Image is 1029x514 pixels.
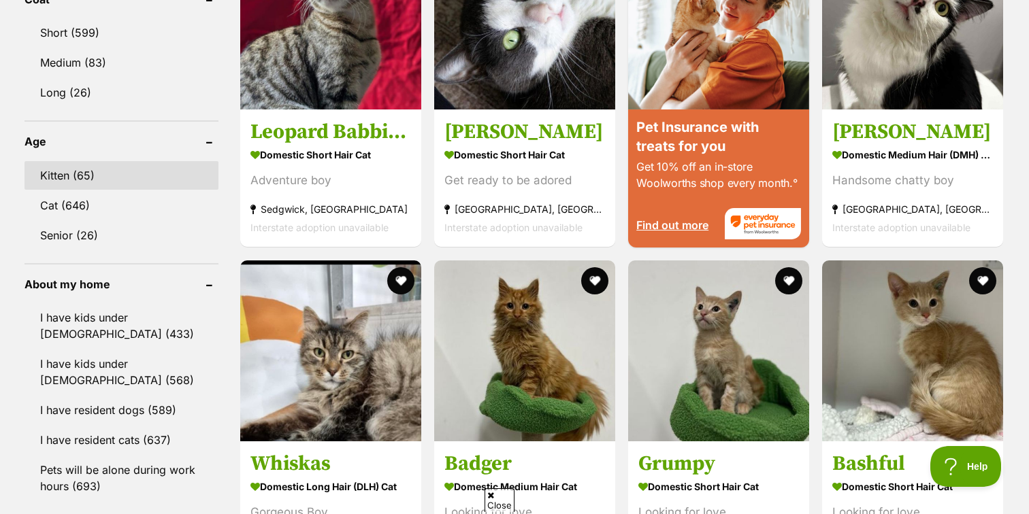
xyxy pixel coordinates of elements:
h3: Grumpy [638,451,799,477]
strong: Domestic Short Hair Cat [832,477,993,496]
strong: Domestic Short Hair Cat [638,477,799,496]
a: I have kids under [DEMOGRAPHIC_DATA] (568) [24,349,218,394]
a: Short (599) [24,18,218,47]
button: favourite [387,267,414,294]
strong: Domestic Short Hair Cat [444,145,605,165]
h3: [PERSON_NAME] [444,120,605,145]
strong: [GEOGRAPHIC_DATA], [GEOGRAPHIC_DATA] [444,201,605,219]
span: Interstate adoption unavailable [250,222,389,234]
button: favourite [581,267,608,294]
div: Get ready to be adored [444,172,605,190]
a: Leopard Babbington Domestic Short Hair Cat Adventure boy Sedgwick, [GEOGRAPHIC_DATA] Interstate a... [240,109,421,247]
iframe: Help Scout Beacon - Open [930,446,1002,487]
h3: Bashful [832,451,993,477]
img: Grumpy - Domestic Short Hair Cat [628,260,809,441]
header: About my home [24,278,218,290]
a: Long (26) [24,78,218,107]
strong: Sedgwick, [GEOGRAPHIC_DATA] [250,201,411,219]
img: Bashful - Domestic Short Hair Cat [822,260,1003,441]
header: Age [24,135,218,148]
a: Kitten (65) [24,161,218,190]
strong: Domestic Medium Hair (DMH) Cat [832,145,993,165]
h3: Leopard Babbington [250,120,411,145]
h3: Badger [444,451,605,477]
div: Handsome chatty boy [832,172,993,190]
a: Pets will be alone during work hours (693) [24,456,218,500]
div: Adventure boy [250,172,411,190]
button: favourite [775,267,802,294]
span: Interstate adoption unavailable [832,222,970,234]
a: I have resident cats (637) [24,426,218,454]
a: I have kids under [DEMOGRAPHIC_DATA] (433) [24,303,218,348]
img: Whiskas - Domestic Long Hair (DLH) Cat [240,260,421,441]
a: Cat (646) [24,191,218,220]
a: Senior (26) [24,221,218,250]
a: I have resident dogs (589) [24,396,218,424]
h3: Whiskas [250,451,411,477]
h3: [PERSON_NAME] [832,120,993,145]
strong: Domestic Medium Hair Cat [444,477,605,496]
img: Badger - Domestic Medium Hair Cat [434,260,615,441]
button: favourite [969,267,996,294]
a: Medium (83) [24,48,218,77]
a: [PERSON_NAME] Domestic Short Hair Cat Get ready to be adored [GEOGRAPHIC_DATA], [GEOGRAPHIC_DATA]... [434,109,615,247]
strong: Domestic Long Hair (DLH) Cat [250,477,411,496]
strong: Domestic Short Hair Cat [250,145,411,165]
span: Interstate adoption unavailable [444,222,583,234]
span: Close [485,488,514,512]
strong: [GEOGRAPHIC_DATA], [GEOGRAPHIC_DATA] [832,201,993,219]
a: [PERSON_NAME] Domestic Medium Hair (DMH) Cat Handsome chatty boy [GEOGRAPHIC_DATA], [GEOGRAPHIC_D... [822,109,1003,247]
